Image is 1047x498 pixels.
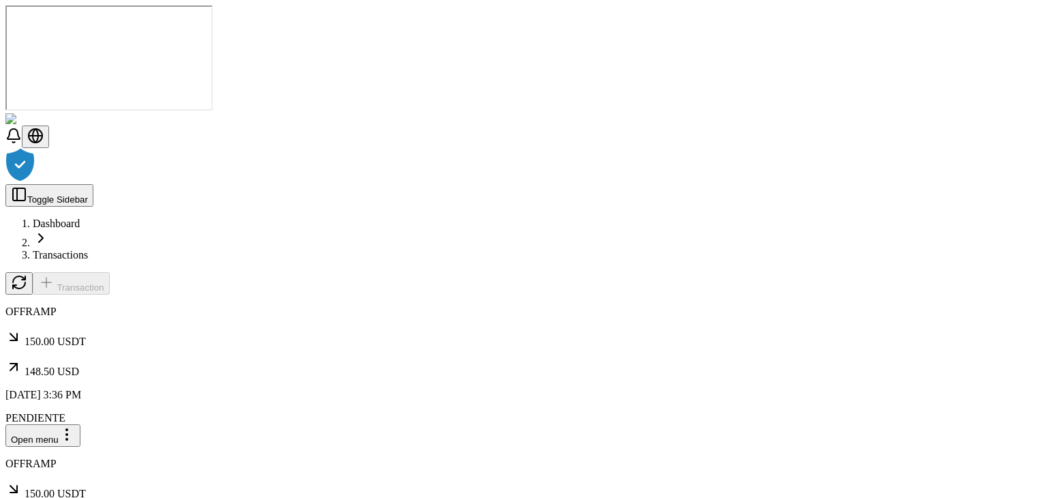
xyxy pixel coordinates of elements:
button: Transaction [33,272,110,295]
a: Dashboard [33,218,80,229]
span: Toggle Sidebar [27,194,88,205]
p: 148.50 USD [5,359,1042,378]
button: Toggle Sidebar [5,184,93,207]
nav: breadcrumb [5,218,1042,261]
p: 150.00 USDT [5,329,1042,348]
a: Transactions [33,249,88,261]
p: OFFRAMP [5,458,1042,470]
p: [DATE] 3:36 PM [5,389,1042,401]
div: PENDIENTE [5,412,1042,424]
p: OFFRAMP [5,306,1042,318]
span: Open menu [11,435,59,445]
button: Open menu [5,424,80,447]
img: ShieldPay Logo [5,113,87,126]
span: Transaction [57,282,104,293]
